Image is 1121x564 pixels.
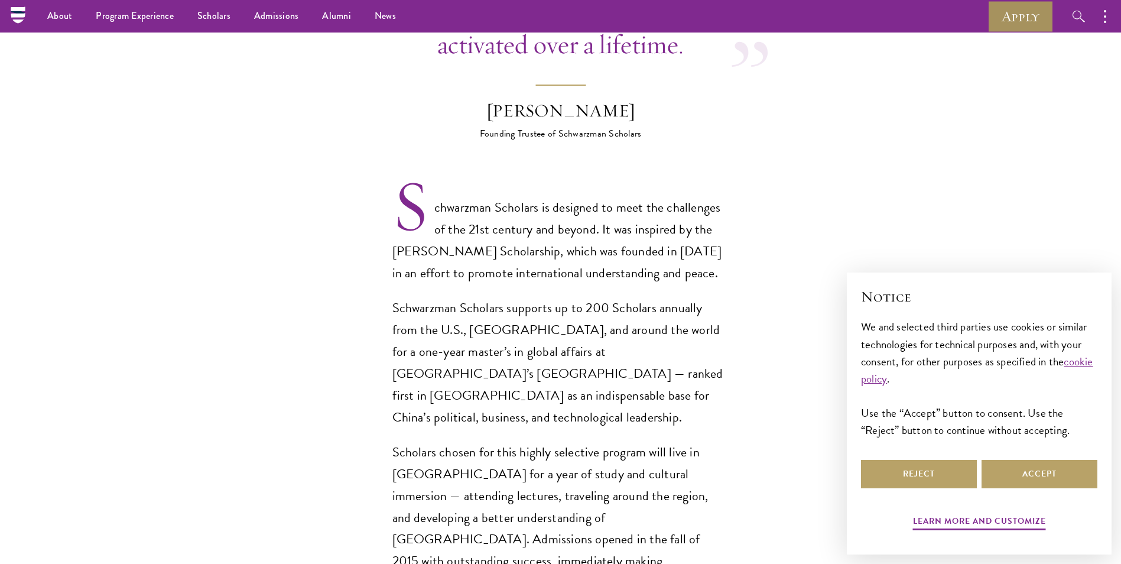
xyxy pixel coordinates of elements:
a: cookie policy [861,353,1093,387]
button: Accept [982,460,1097,488]
div: [PERSON_NAME] [457,99,664,123]
button: Learn more and customize [913,514,1046,532]
div: Founding Trustee of Schwarzman Scholars [457,127,664,141]
p: Schwarzman Scholars supports up to 200 Scholars annually from the U.S., [GEOGRAPHIC_DATA], and ar... [392,297,729,429]
button: Reject [861,460,977,488]
h2: Notice [861,287,1097,307]
div: We and selected third parties use cookies or similar technologies for technical purposes and, wit... [861,318,1097,438]
p: Schwarzman Scholars is designed to meet the challenges of the 21st century and beyond. It was ins... [392,197,729,284]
